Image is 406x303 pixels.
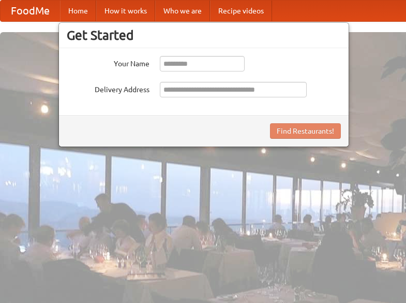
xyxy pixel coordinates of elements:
[67,82,149,95] label: Delivery Address
[60,1,96,21] a: Home
[210,1,272,21] a: Recipe videos
[96,1,155,21] a: How it works
[1,1,60,21] a: FoodMe
[67,56,149,69] label: Your Name
[270,123,341,139] button: Find Restaurants!
[67,27,341,43] h3: Get Started
[155,1,210,21] a: Who we are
